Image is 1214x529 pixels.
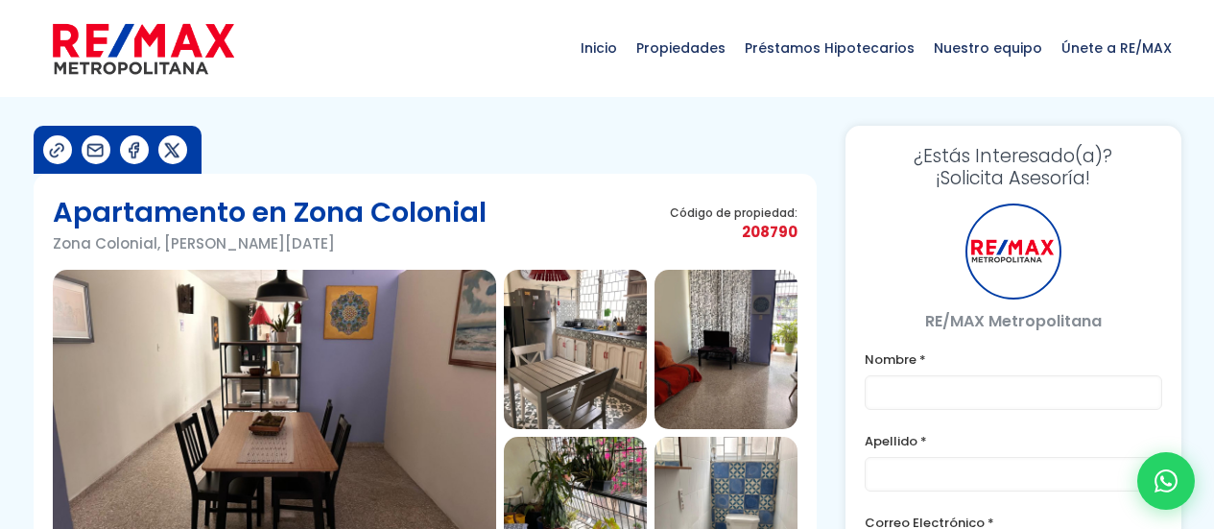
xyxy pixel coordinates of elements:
img: Compartir [124,140,144,160]
span: Nuestro equipo [924,19,1052,77]
span: ¿Estás Interesado(a)? [865,145,1162,167]
p: Zona Colonial, [PERSON_NAME][DATE] [53,231,487,255]
p: RE/MAX Metropolitana [865,309,1162,333]
img: Compartir [162,140,182,160]
span: Inicio [571,19,627,77]
img: Apartamento en Zona Colonial [655,270,797,429]
span: 208790 [670,220,797,244]
img: Compartir [47,140,67,160]
span: Propiedades [627,19,735,77]
span: Préstamos Hipotecarios [735,19,924,77]
img: remax-metropolitana-logo [53,20,234,78]
label: Nombre * [865,348,1162,372]
span: Únete a RE/MAX [1052,19,1181,77]
div: RE/MAX Metropolitana [965,204,1061,300]
h1: Apartamento en Zona Colonial [53,193,487,231]
h3: ¡Solicita Asesoría! [865,145,1162,189]
img: Apartamento en Zona Colonial [504,270,647,429]
span: Código de propiedad: [670,205,797,220]
label: Apellido * [865,429,1162,453]
img: Compartir [85,140,106,160]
